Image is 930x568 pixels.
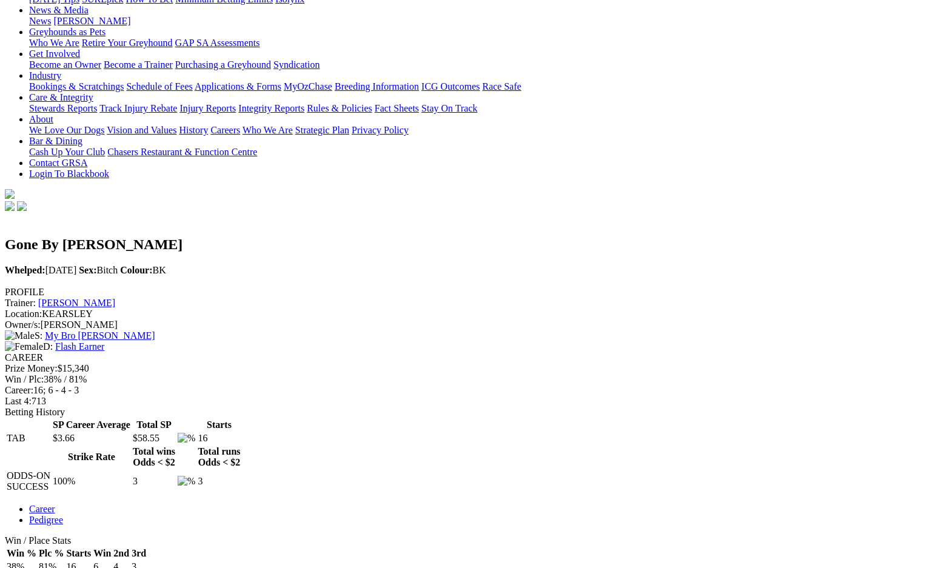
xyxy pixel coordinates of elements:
th: SP Career Average [52,419,131,431]
span: Prize Money: [5,363,58,373]
span: Trainer: [5,298,36,308]
span: Last 4: [5,396,32,406]
th: Strike Rate [52,446,131,469]
div: Win / Place Stats [5,535,925,546]
span: Win / Plc: [5,374,44,384]
a: Retire Your Greyhound [82,38,173,48]
a: About [29,114,53,124]
img: Male [5,330,35,341]
a: Integrity Reports [238,103,304,113]
img: % [178,433,195,444]
div: KEARSLEY [5,309,925,319]
a: GAP SA Assessments [175,38,260,48]
span: Bitch [79,265,118,275]
a: Fact Sheets [375,103,419,113]
a: Industry [29,70,61,81]
div: PROFILE [5,287,925,298]
img: logo-grsa-white.png [5,189,15,199]
th: Total SP [132,419,176,431]
td: ODDS-ON SUCCESS [6,470,51,493]
td: 3 [132,470,176,493]
span: S: [5,330,42,341]
h2: Gone By [PERSON_NAME] [5,236,925,253]
td: $58.55 [132,432,176,444]
a: Cash Up Your Club [29,147,105,157]
a: Schedule of Fees [126,81,192,92]
div: Bar & Dining [29,147,925,158]
a: Career [29,504,55,514]
a: News [29,16,51,26]
div: Betting History [5,407,925,418]
a: Purchasing a Greyhound [175,59,271,70]
th: 3rd [131,547,147,560]
a: Who We Are [29,38,79,48]
a: Contact GRSA [29,158,87,168]
div: Greyhounds as Pets [29,38,925,48]
a: My Bro [PERSON_NAME] [45,330,155,341]
a: Applications & Forms [195,81,281,92]
b: Sex: [79,265,96,275]
a: Who We Are [243,125,293,135]
td: 100% [52,470,131,493]
span: BK [120,265,166,275]
td: 16 [197,432,241,444]
a: Bookings & Scratchings [29,81,124,92]
div: 38% / 81% [5,374,925,385]
span: Career: [5,385,33,395]
th: Win % [6,547,37,560]
th: Total wins Odds < $2 [132,446,176,469]
td: 3 [197,470,241,493]
div: CAREER [5,352,925,363]
th: Total runs Odds < $2 [197,446,241,469]
td: $3.66 [52,432,131,444]
a: History [179,125,208,135]
a: Careers [210,125,240,135]
a: Syndication [273,59,319,70]
a: Flash Earner [55,341,104,352]
span: Location: [5,309,42,319]
a: Care & Integrity [29,92,93,102]
a: Greyhounds as Pets [29,27,105,37]
div: News & Media [29,16,925,27]
div: $15,340 [5,363,925,374]
a: News & Media [29,5,89,15]
a: We Love Our Dogs [29,125,104,135]
a: Breeding Information [335,81,419,92]
img: twitter.svg [17,201,27,211]
a: Race Safe [482,81,521,92]
div: Industry [29,81,925,92]
a: Stewards Reports [29,103,97,113]
a: Vision and Values [107,125,176,135]
a: Chasers Restaurant & Function Centre [107,147,257,157]
div: 713 [5,396,925,407]
img: facebook.svg [5,201,15,211]
div: Get Involved [29,59,925,70]
th: Starts [197,419,241,431]
a: Pedigree [29,515,63,525]
th: Win [93,547,112,560]
div: [PERSON_NAME] [5,319,925,330]
div: About [29,125,925,136]
span: D: [5,341,53,352]
th: 2nd [113,547,130,560]
td: TAB [6,432,51,444]
a: Become an Owner [29,59,101,70]
b: Whelped: [5,265,45,275]
a: Get Involved [29,48,80,59]
div: Care & Integrity [29,103,925,114]
a: Stay On Track [421,103,477,113]
a: Become a Trainer [104,59,173,70]
div: 16; 6 - 4 - 3 [5,385,925,396]
a: Injury Reports [179,103,236,113]
th: Starts [65,547,92,560]
a: [PERSON_NAME] [38,298,115,308]
span: Owner/s: [5,319,41,330]
img: % [178,476,195,487]
a: [PERSON_NAME] [53,16,130,26]
span: [DATE] [5,265,76,275]
a: ICG Outcomes [421,81,480,92]
th: Plc % [38,547,64,560]
a: Strategic Plan [295,125,349,135]
a: Rules & Policies [307,103,372,113]
a: MyOzChase [284,81,332,92]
